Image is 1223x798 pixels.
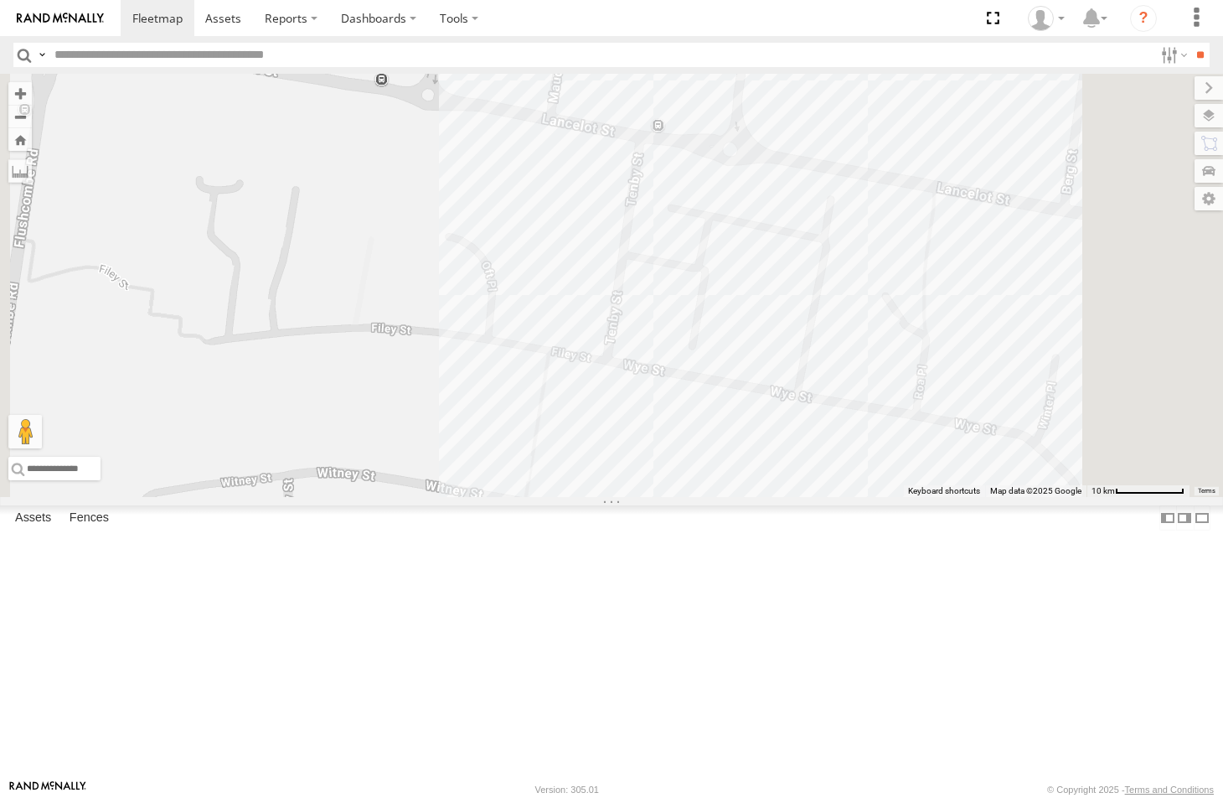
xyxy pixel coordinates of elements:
button: Drag Pegman onto the map to open Street View [8,415,42,448]
span: 10 km [1091,486,1115,495]
button: Map scale: 10 km per 79 pixels [1086,485,1189,497]
a: Visit our Website [9,781,86,798]
label: Assets [7,506,59,530]
label: Measure [8,159,32,183]
div: Version: 305.01 [535,785,599,795]
label: Search Query [35,43,49,67]
label: Map Settings [1195,187,1223,210]
div: Nicole Hunt [1022,6,1071,31]
i: ? [1130,5,1157,32]
label: Dock Summary Table to the Left [1159,505,1176,530]
span: Map data ©2025 Google [990,486,1081,495]
button: Zoom Home [8,128,32,151]
div: © Copyright 2025 - [1047,785,1214,795]
img: rand-logo.svg [17,13,104,24]
label: Dock Summary Table to the Right [1176,505,1193,530]
a: Terms [1198,488,1215,495]
button: Zoom in [8,82,32,105]
button: Keyboard shortcuts [908,485,980,497]
label: Hide Summary Table [1194,505,1210,530]
label: Search Filter Options [1154,43,1190,67]
button: Zoom out [8,105,32,128]
a: Terms and Conditions [1125,785,1214,795]
label: Fences [61,506,117,530]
